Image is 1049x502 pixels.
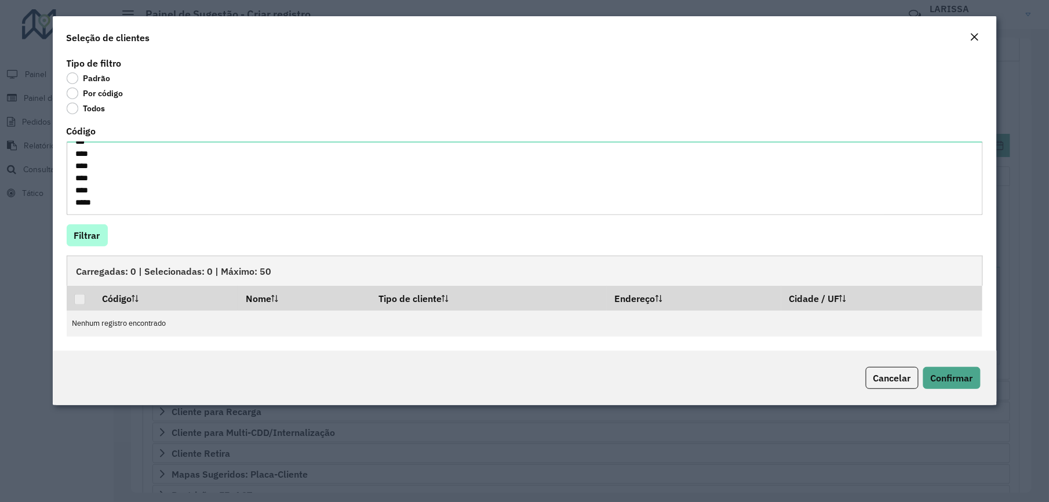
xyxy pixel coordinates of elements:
[94,286,238,310] th: Código
[970,32,979,42] em: Fechar
[67,31,150,45] h4: Seleção de clientes
[866,367,919,389] button: Cancelar
[67,56,122,70] label: Tipo de filtro
[370,286,607,310] th: Tipo de cliente
[67,88,123,99] label: Por código
[607,286,781,310] th: Endereço
[873,372,911,384] span: Cancelar
[67,72,111,84] label: Padrão
[781,286,982,310] th: Cidade / UF
[931,372,973,384] span: Confirmar
[967,30,983,45] button: Close
[67,224,108,246] button: Filtrar
[67,256,983,286] div: Carregadas: 0 | Selecionadas: 0 | Máximo: 50
[67,124,96,138] label: Código
[238,286,370,310] th: Nome
[67,311,983,337] td: Nenhum registro encontrado
[923,367,981,389] button: Confirmar
[67,103,105,114] label: Todos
